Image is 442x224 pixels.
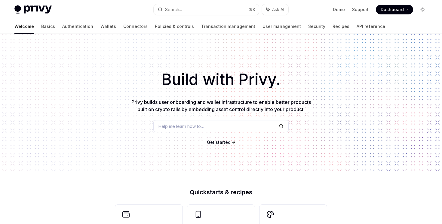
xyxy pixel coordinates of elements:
a: Connectors [123,19,148,34]
a: Welcome [14,19,34,34]
button: Search...⌘K [154,4,259,15]
a: Dashboard [376,5,413,14]
div: Search... [165,6,182,13]
a: Wallets [100,19,116,34]
span: Ask AI [272,7,284,13]
a: Security [308,19,325,34]
a: Get started [207,139,231,145]
a: Policies & controls [155,19,194,34]
a: User management [262,19,301,34]
span: Get started [207,140,231,145]
img: light logo [14,5,52,14]
button: Toggle dark mode [418,5,428,14]
span: ⌘ K [249,7,255,12]
span: Privy builds user onboarding and wallet infrastructure to enable better products built on crypto ... [131,99,311,112]
a: Basics [41,19,55,34]
a: Transaction management [201,19,255,34]
a: Recipes [333,19,349,34]
a: Demo [333,7,345,13]
a: Authentication [62,19,93,34]
span: Help me learn how to… [158,123,204,129]
h2: Quickstarts & recipes [115,189,327,195]
button: Ask AI [262,4,288,15]
a: API reference [357,19,385,34]
span: Dashboard [381,7,404,13]
a: Support [352,7,369,13]
h1: Build with Privy. [10,68,432,91]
